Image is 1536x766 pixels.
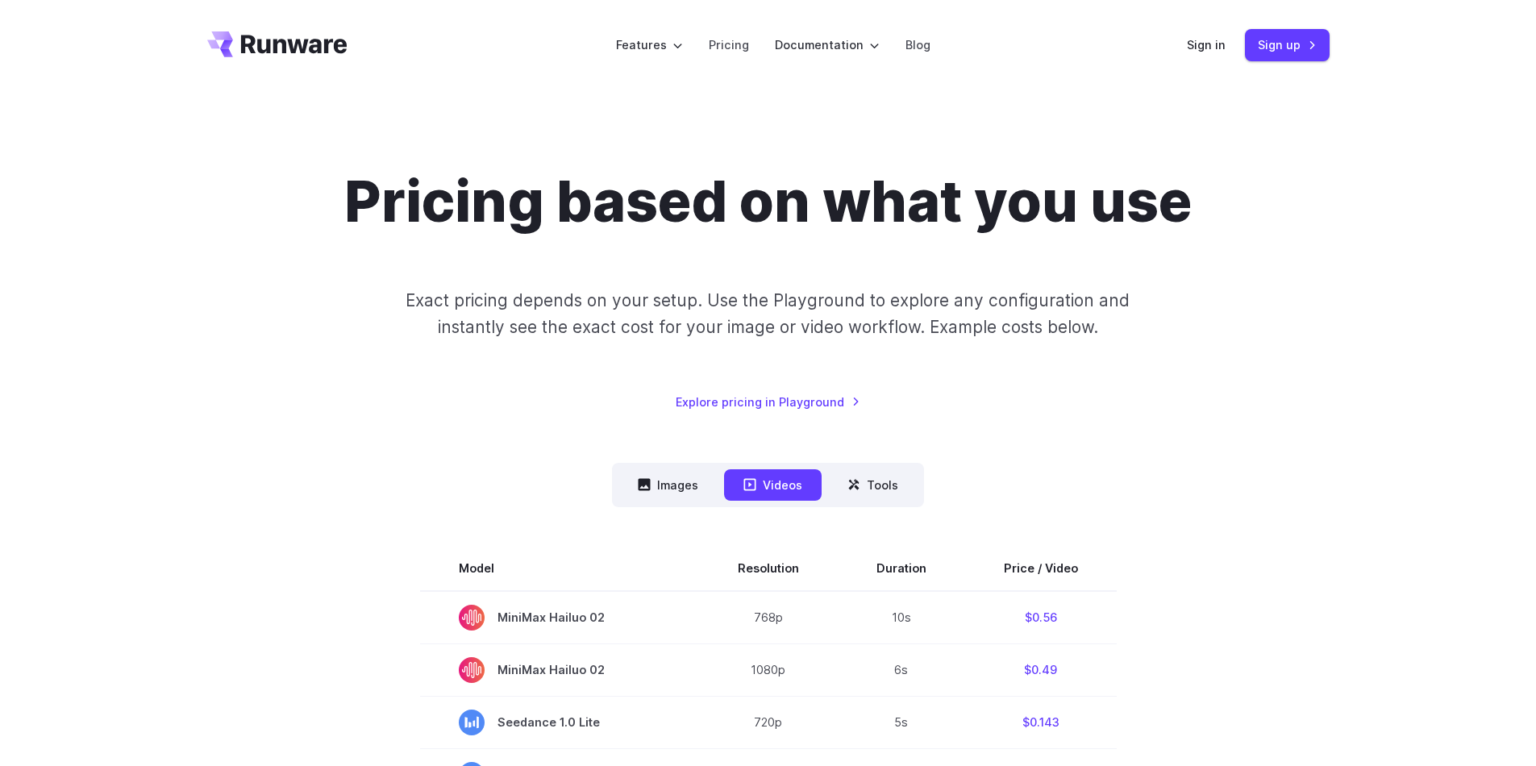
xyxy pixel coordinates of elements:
span: MiniMax Hailuo 02 [459,657,660,683]
th: Price / Video [965,546,1117,591]
td: 10s [838,591,965,644]
th: Resolution [699,546,838,591]
button: Tools [828,469,918,501]
p: Exact pricing depends on your setup. Use the Playground to explore any configuration and instantl... [375,287,1160,341]
a: Explore pricing in Playground [676,393,860,411]
th: Model [420,546,699,591]
td: 1080p [699,643,838,696]
td: 5s [838,696,965,748]
a: Pricing [709,35,749,54]
button: Images [618,469,718,501]
td: 6s [838,643,965,696]
h1: Pricing based on what you use [344,168,1192,235]
label: Features [616,35,683,54]
a: Sign up [1245,29,1330,60]
td: $0.143 [965,696,1117,748]
th: Duration [838,546,965,591]
td: $0.49 [965,643,1117,696]
td: 720p [699,696,838,748]
span: MiniMax Hailuo 02 [459,605,660,631]
a: Go to / [207,31,348,57]
td: $0.56 [965,591,1117,644]
label: Documentation [775,35,880,54]
span: Seedance 1.0 Lite [459,710,660,735]
a: Sign in [1187,35,1226,54]
button: Videos [724,469,822,501]
a: Blog [905,35,930,54]
td: 768p [699,591,838,644]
